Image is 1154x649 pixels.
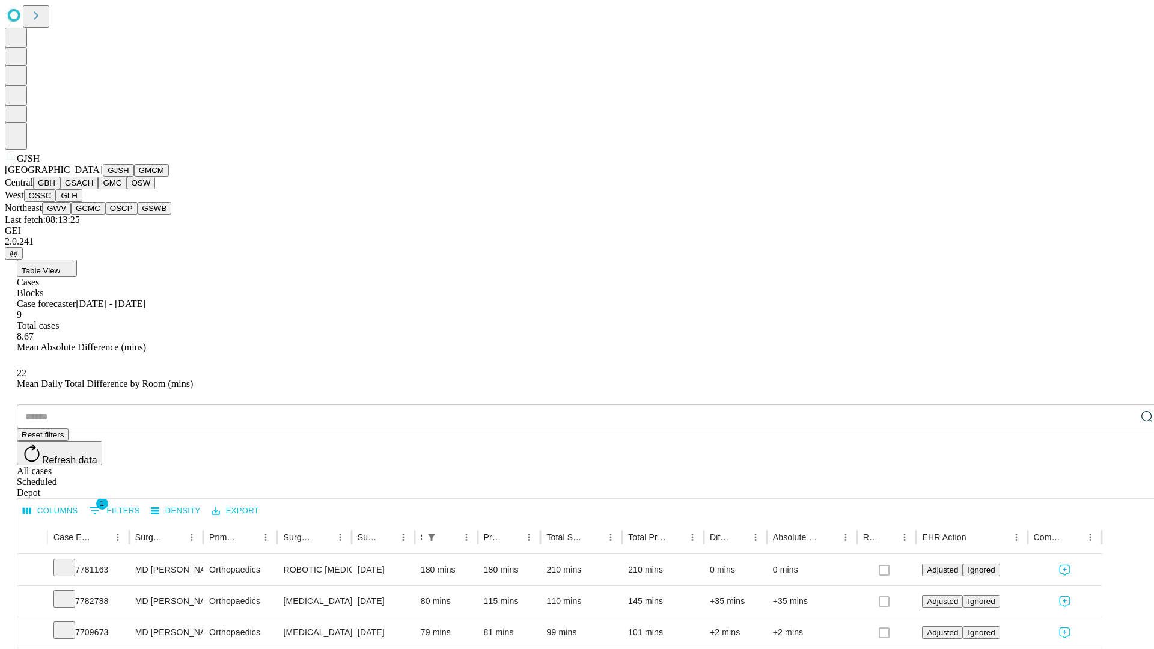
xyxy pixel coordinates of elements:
[421,555,472,585] div: 180 mins
[747,529,764,546] button: Menu
[17,428,69,441] button: Reset filters
[135,555,197,585] div: MD [PERSON_NAME] [PERSON_NAME] Md
[209,502,262,520] button: Export
[358,532,377,542] div: Surgery Date
[922,595,963,608] button: Adjusted
[33,177,60,189] button: GBH
[421,617,472,648] div: 79 mins
[127,177,156,189] button: OSW
[20,502,81,520] button: Select columns
[5,247,23,260] button: @
[17,153,40,163] span: GJSH
[968,628,995,637] span: Ignored
[183,529,200,546] button: Menu
[710,586,761,617] div: +35 mins
[17,331,34,341] span: 8.67
[922,564,963,576] button: Adjusted
[332,529,349,546] button: Menu
[76,299,145,309] span: [DATE] - [DATE]
[421,532,422,542] div: Scheduled In Room Duration
[56,189,82,202] button: GLH
[773,532,819,542] div: Absolute Difference
[667,529,684,546] button: Sort
[684,529,701,546] button: Menu
[17,379,193,389] span: Mean Daily Total Difference by Room (mins)
[896,529,913,546] button: Menu
[922,626,963,639] button: Adjusted
[209,532,239,542] div: Primary Service
[484,532,503,542] div: Predicted In Room Duration
[968,565,995,574] span: Ignored
[283,555,345,585] div: ROBOTIC [MEDICAL_DATA] KNEE TOTAL
[5,236,1149,247] div: 2.0.241
[5,203,42,213] span: Northeast
[1034,532,1064,542] div: Comments
[423,529,440,546] button: Show filters
[546,555,616,585] div: 210 mins
[10,249,18,258] span: @
[546,532,584,542] div: Total Scheduled Duration
[730,529,747,546] button: Sort
[927,565,958,574] span: Adjusted
[963,564,1000,576] button: Ignored
[628,555,698,585] div: 210 mins
[17,368,26,378] span: 22
[53,532,91,542] div: Case Epic Id
[42,455,97,465] span: Refresh data
[837,529,854,546] button: Menu
[963,626,1000,639] button: Ignored
[23,623,41,644] button: Expand
[109,529,126,546] button: Menu
[17,441,102,465] button: Refresh data
[23,591,41,612] button: Expand
[86,501,143,520] button: Show filters
[773,555,851,585] div: 0 mins
[585,529,602,546] button: Sort
[1082,529,1099,546] button: Menu
[521,529,537,546] button: Menu
[22,266,60,275] span: Table View
[927,597,958,606] span: Adjusted
[5,177,33,187] span: Central
[240,529,257,546] button: Sort
[257,529,274,546] button: Menu
[458,529,475,546] button: Menu
[879,529,896,546] button: Sort
[1008,529,1025,546] button: Menu
[710,555,761,585] div: 0 mins
[358,617,409,648] div: [DATE]
[5,215,80,225] span: Last fetch: 08:13:25
[24,189,56,202] button: OSSC
[484,617,535,648] div: 81 mins
[421,586,472,617] div: 80 mins
[53,617,123,648] div: 7709673
[628,617,698,648] div: 101 mins
[602,529,619,546] button: Menu
[138,202,172,215] button: GSWB
[773,617,851,648] div: +2 mins
[968,529,985,546] button: Sort
[209,555,271,585] div: Orthopaedics
[546,617,616,648] div: 99 mins
[922,532,966,542] div: EHR Action
[358,586,409,617] div: [DATE]
[135,586,197,617] div: MD [PERSON_NAME] [PERSON_NAME] Md
[17,309,22,320] span: 9
[546,586,616,617] div: 110 mins
[209,617,271,648] div: Orthopaedics
[5,165,103,175] span: [GEOGRAPHIC_DATA]
[53,555,123,585] div: 7781163
[710,617,761,648] div: +2 mins
[166,529,183,546] button: Sort
[395,529,412,546] button: Menu
[17,320,59,331] span: Total cases
[60,177,98,189] button: GSACH
[1065,529,1082,546] button: Sort
[105,202,138,215] button: OSCP
[22,430,64,439] span: Reset filters
[358,555,409,585] div: [DATE]
[968,597,995,606] span: Ignored
[148,502,204,520] button: Density
[98,177,126,189] button: GMC
[484,586,535,617] div: 115 mins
